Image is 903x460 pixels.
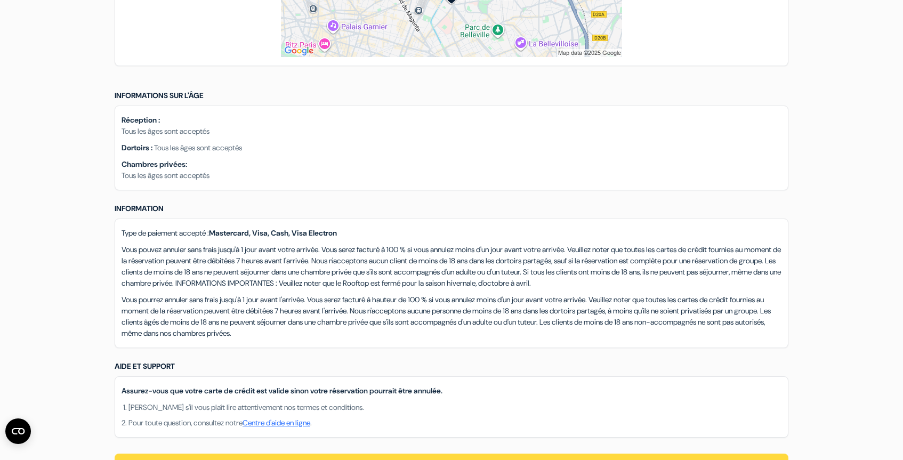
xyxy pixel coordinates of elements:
[122,385,781,397] p: Assurez-vous que votre carte de crédit est valide sinon votre réservation pourrait être annulée.
[5,418,31,444] button: Open CMP widget
[128,417,781,429] li: Pour toute question, consultez notre .
[115,361,175,371] span: Aide et support
[115,91,204,100] span: Informations sur l'âge
[122,244,781,289] p: Vous pouvez annuler sans frais jusqu'à 1 jour avant votre arrivée. Vous serez facturé à 100 % si ...
[122,143,152,152] b: Dortoirs :
[243,418,310,427] a: Centre d'aide en ligne
[122,159,187,169] b: Chambres privées:
[128,402,781,413] li: [PERSON_NAME] s'il vous plaît lire attentivement nos termes et conditions.
[209,228,337,238] b: Mastercard, Visa, Cash, Visa Electron
[122,294,781,339] p: Vous pourrez annuler sans frais jusqu'à 1 jour avant l'arrivée. Vous serez facturé à hauteur de 1...
[115,204,164,213] span: Information
[122,115,160,125] b: Réception :
[122,126,781,137] p: Tous les âges sont acceptés
[122,228,781,239] p: Type de paiement accepté :
[154,143,242,152] span: Tous les âges sont acceptés
[122,170,781,181] p: Tous les âges sont acceptés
